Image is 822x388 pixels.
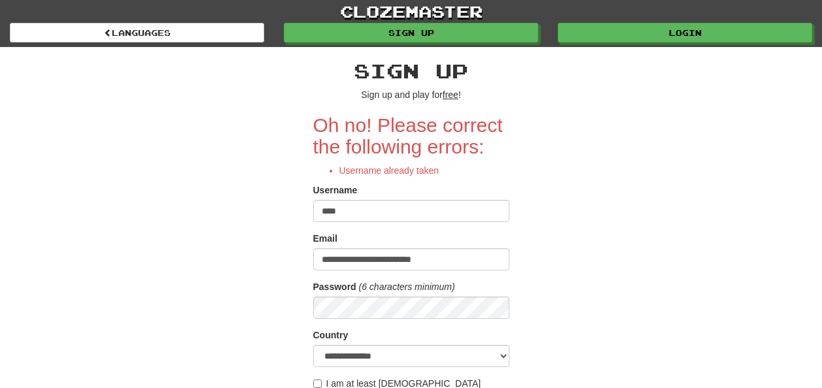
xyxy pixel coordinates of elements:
[443,89,458,100] u: free
[313,114,509,157] h2: Oh no! Please correct the following errors:
[558,23,812,42] a: Login
[313,280,356,293] label: Password
[359,282,455,292] em: (6 characters minimum)
[313,329,349,342] label: Country
[313,232,337,245] label: Email
[313,88,509,101] p: Sign up and play for !
[313,380,322,388] input: I am at least [DEMOGRAPHIC_DATA]
[313,184,358,197] label: Username
[313,60,509,82] h2: Sign up
[10,23,264,42] a: Languages
[284,23,538,42] a: Sign up
[339,164,509,177] li: Username already taken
